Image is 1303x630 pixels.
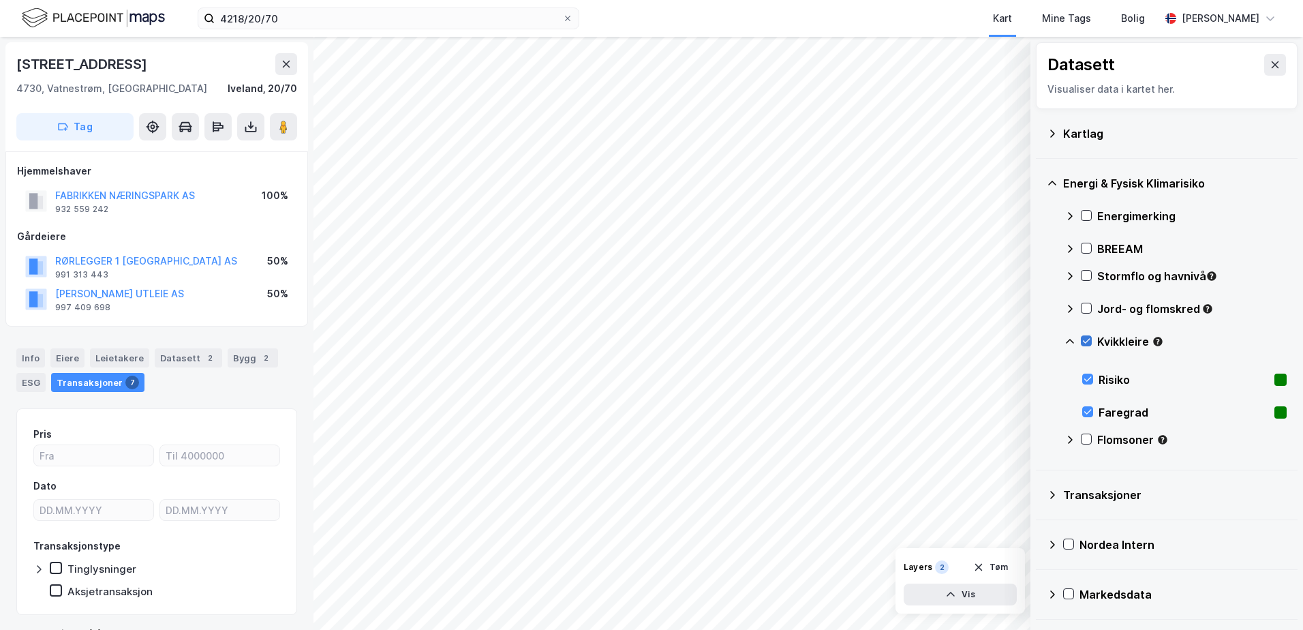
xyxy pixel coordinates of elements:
div: [STREET_ADDRESS] [16,53,150,75]
div: Stormflo og havnivå [1097,268,1287,284]
div: Kartlag [1063,125,1287,142]
button: Tag [16,113,134,140]
div: Kvikkleire [1097,333,1287,350]
div: Markedsdata [1079,586,1287,603]
input: Til 4000000 [160,445,279,466]
div: Eiere [50,348,85,367]
div: Bolig [1121,10,1145,27]
div: 50% [267,253,288,269]
div: 4730, Vatnestrøm, [GEOGRAPHIC_DATA] [16,80,207,97]
div: 991 313 443 [55,269,108,280]
div: Mine Tags [1042,10,1091,27]
div: 50% [267,286,288,302]
div: Tooltip anchor [1152,335,1164,348]
div: Dato [33,478,57,494]
div: Info [16,348,45,367]
input: Fra [34,445,153,466]
div: Hjemmelshaver [17,163,296,179]
div: Flomsoner [1097,432,1287,448]
button: Tøm [964,556,1017,578]
div: Transaksjoner [51,373,144,392]
div: 2 [259,351,273,365]
div: 7 [125,376,139,389]
div: 100% [262,187,288,204]
div: 997 409 698 [55,302,110,313]
div: 2 [203,351,217,365]
div: Energi & Fysisk Klimarisiko [1063,175,1287,192]
div: Pris [33,426,52,442]
div: Nordea Intern [1079,537,1287,553]
div: Kart [993,10,1012,27]
div: Bygg [228,348,278,367]
div: ESG [16,373,46,392]
img: logo.f888ab2527a4732fd821a326f86c7f29.svg [22,6,165,30]
iframe: Chat Widget [1235,565,1303,630]
div: BREEAM [1097,241,1287,257]
div: Risiko [1099,372,1269,388]
div: Energimerking [1097,208,1287,224]
button: Vis [904,584,1017,605]
div: Tinglysninger [67,562,136,575]
div: 2 [935,560,949,574]
input: DD.MM.YYYY [34,500,153,520]
div: Tooltip anchor [1206,270,1218,282]
div: Transaksjonstype [33,538,121,554]
div: Leietakere [90,348,149,367]
div: Datasett [1047,54,1115,76]
div: Aksjetransaksjon [67,585,153,598]
div: Jord- og flomskred [1097,301,1287,317]
input: DD.MM.YYYY [160,500,279,520]
div: Tooltip anchor [1201,303,1214,315]
div: [PERSON_NAME] [1182,10,1259,27]
div: Layers [904,562,932,573]
div: Iveland, 20/70 [228,80,297,97]
div: Visualiser data i kartet her. [1047,81,1286,97]
div: Gårdeiere [17,228,296,245]
div: 932 559 242 [55,204,108,215]
input: Søk på adresse, matrikkel, gårdeiere, leietakere eller personer [215,8,562,29]
div: Faregrad [1099,404,1269,421]
div: Datasett [155,348,222,367]
div: Transaksjoner [1063,487,1287,503]
div: Tooltip anchor [1156,434,1169,446]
